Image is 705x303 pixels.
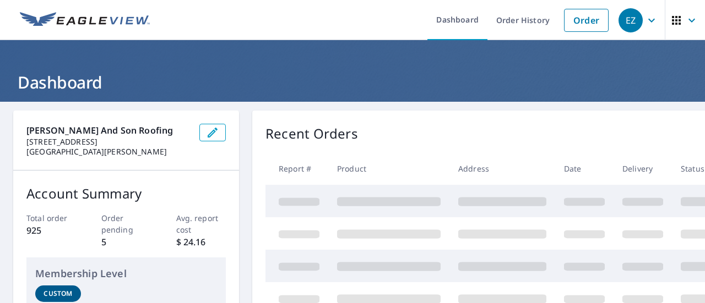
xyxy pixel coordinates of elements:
[26,224,77,237] p: 925
[176,212,226,235] p: Avg. report cost
[176,235,226,249] p: $ 24.16
[101,212,151,235] p: Order pending
[564,9,609,32] a: Order
[101,235,151,249] p: 5
[265,124,358,144] p: Recent Orders
[555,152,614,185] th: Date
[265,152,328,185] th: Report #
[619,8,643,32] div: EZ
[614,152,672,185] th: Delivery
[26,184,226,203] p: Account Summary
[449,152,555,185] th: Address
[26,212,77,224] p: Total order
[44,289,72,299] p: Custom
[35,266,217,281] p: Membership Level
[13,71,692,93] h1: Dashboard
[26,137,191,147] p: [STREET_ADDRESS]
[328,152,449,185] th: Product
[20,12,150,29] img: EV Logo
[26,124,191,137] p: [PERSON_NAME] and Son Roofing
[26,147,191,157] p: [GEOGRAPHIC_DATA][PERSON_NAME]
